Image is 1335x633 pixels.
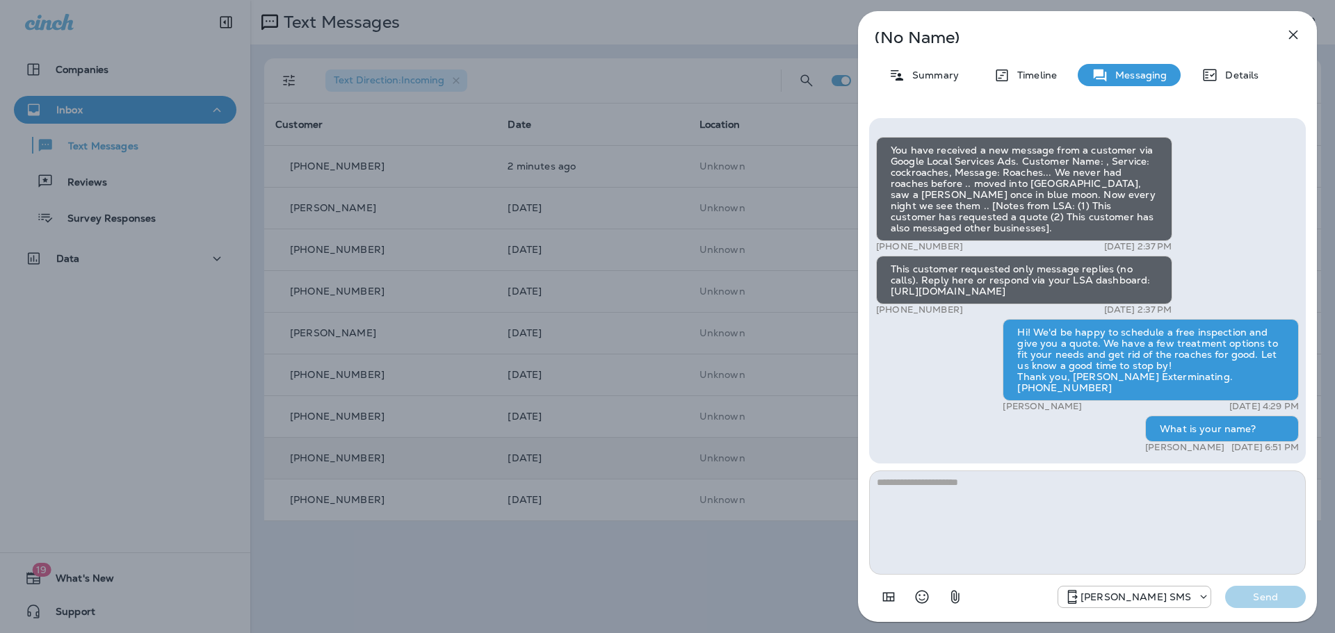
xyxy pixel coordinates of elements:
[1145,442,1224,453] p: [PERSON_NAME]
[876,137,1172,241] div: You have received a new message from a customer via Google Local Services Ads. Customer Name: , S...
[1003,401,1082,412] p: [PERSON_NAME]
[1108,69,1167,81] p: Messaging
[1003,319,1299,401] div: Hi! We'd be happy to schedule a free inspection and give you a quote. We have a few treatment opt...
[876,241,963,252] p: [PHONE_NUMBER]
[1104,241,1172,252] p: [DATE] 2:37 PM
[908,583,936,611] button: Select an emoji
[875,583,903,611] button: Add in a premade template
[905,69,959,81] p: Summary
[1145,416,1299,442] div: What is your name?
[1218,69,1259,81] p: Details
[1229,401,1299,412] p: [DATE] 4:29 PM
[876,304,963,315] p: [PHONE_NUMBER]
[875,32,1254,43] p: (No Name)
[1081,591,1191,602] p: [PERSON_NAME] SMS
[1231,442,1299,453] p: [DATE] 6:51 PM
[876,256,1172,304] div: This customer requested only message replies (no calls). Reply here or respond via your LSA dashb...
[1104,304,1172,315] p: [DATE] 2:37 PM
[1058,589,1211,605] div: +1 (757) 760-3335
[1010,69,1057,81] p: Timeline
